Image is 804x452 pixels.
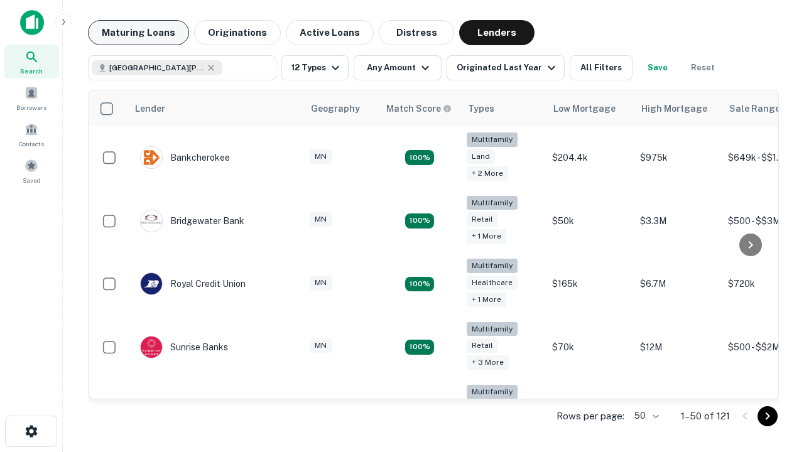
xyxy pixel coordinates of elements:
[354,55,442,80] button: Any Amount
[467,276,518,290] div: Healthcare
[88,20,189,45] button: Maturing Loans
[467,229,506,244] div: + 1 more
[460,91,546,126] th: Types
[141,147,162,168] img: picture
[467,132,518,147] div: Multifamily
[405,277,434,292] div: Matching Properties: 18, hasApolloMatch: undefined
[135,101,165,116] div: Lender
[4,45,59,78] a: Search
[20,10,44,35] img: capitalize-icon.png
[546,316,634,379] td: $70k
[310,276,332,290] div: MN
[386,102,452,116] div: Capitalize uses an advanced AI algorithm to match your search with the best lender. The match sco...
[546,91,634,126] th: Low Mortgage
[310,149,332,164] div: MN
[128,91,303,126] th: Lender
[310,338,332,353] div: MN
[4,154,59,188] a: Saved
[467,166,508,181] div: + 2 more
[140,336,228,358] div: Sunrise Banks
[20,66,43,76] span: Search
[281,55,349,80] button: 12 Types
[634,190,722,253] td: $3.3M
[570,55,633,80] button: All Filters
[634,316,722,379] td: $12M
[141,273,162,294] img: picture
[467,338,498,353] div: Retail
[553,101,616,116] div: Low Mortgage
[194,20,281,45] button: Originations
[681,409,730,424] p: 1–50 of 121
[467,149,495,164] div: Land
[310,212,332,227] div: MN
[286,20,374,45] button: Active Loans
[546,252,634,316] td: $165k
[634,252,722,316] td: $6.7M
[140,272,246,295] div: Royal Credit Union
[634,379,722,442] td: $1.3M
[634,91,722,126] th: High Mortgage
[379,91,460,126] th: Capitalize uses an advanced AI algorithm to match your search with the best lender. The match sco...
[140,210,244,232] div: Bridgewater Bank
[141,336,162,358] img: picture
[634,126,722,190] td: $975k
[546,379,634,442] td: $150k
[16,102,46,112] span: Borrowers
[447,55,565,80] button: Originated Last Year
[546,126,634,190] td: $204.4k
[405,150,434,165] div: Matching Properties: 19, hasApolloMatch: undefined
[457,60,559,75] div: Originated Last Year
[758,406,778,426] button: Go to next page
[4,117,59,151] a: Contacts
[557,409,624,424] p: Rows per page:
[23,175,41,185] span: Saved
[311,101,360,116] div: Geography
[379,20,454,45] button: Distress
[629,407,661,425] div: 50
[141,210,162,232] img: picture
[467,293,506,307] div: + 1 more
[405,213,434,229] div: Matching Properties: 22, hasApolloMatch: undefined
[405,340,434,355] div: Matching Properties: 31, hasApolloMatch: undefined
[683,55,723,80] button: Reset
[140,146,230,169] div: Bankcherokee
[546,190,634,253] td: $50k
[19,139,44,149] span: Contacts
[459,20,535,45] button: Lenders
[303,91,379,126] th: Geography
[109,62,204,73] span: [GEOGRAPHIC_DATA][PERSON_NAME], [GEOGRAPHIC_DATA], [GEOGRAPHIC_DATA]
[641,101,707,116] div: High Mortgage
[467,322,518,336] div: Multifamily
[638,55,678,80] button: Save your search to get updates of matches that match your search criteria.
[467,212,498,227] div: Retail
[468,101,494,116] div: Types
[467,355,509,370] div: + 3 more
[386,102,449,116] h6: Match Score
[467,196,518,210] div: Multifamily
[729,101,780,116] div: Sale Range
[467,259,518,273] div: Multifamily
[741,352,804,412] iframe: Chat Widget
[4,81,59,115] a: Borrowers
[467,385,518,399] div: Multifamily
